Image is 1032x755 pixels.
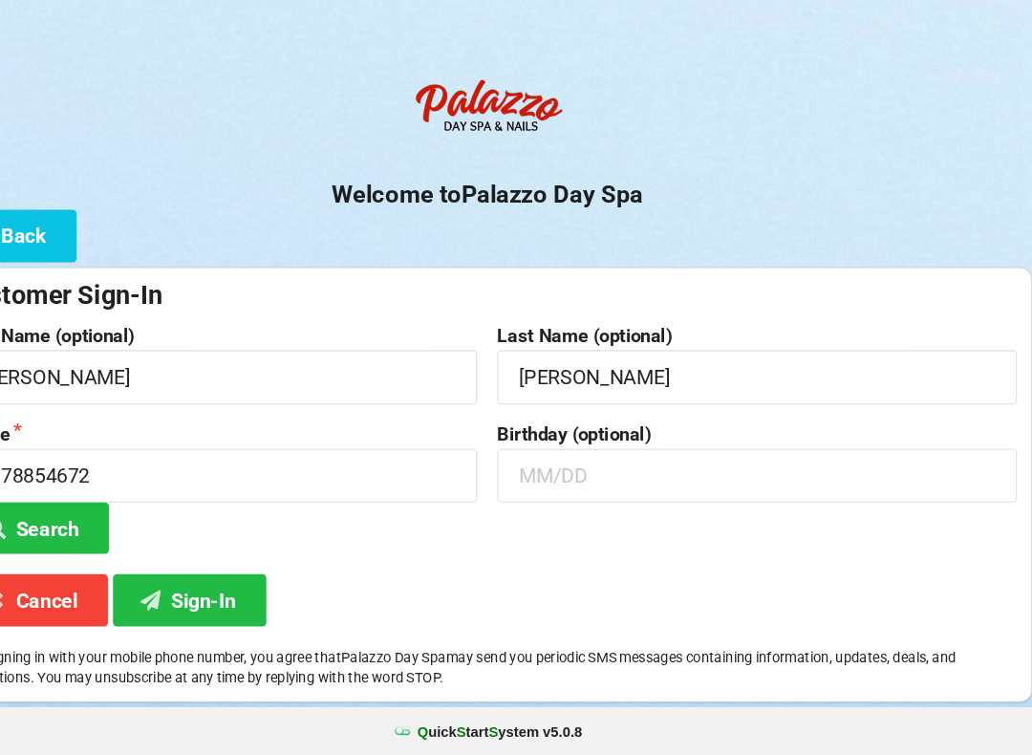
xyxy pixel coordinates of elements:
[14,464,506,515] input: 1234567890
[526,371,1018,421] input: Last Name
[440,104,592,181] img: PalazzoDaySpaNails-Logo.png
[526,464,1018,515] input: MM/DD
[14,652,1018,690] p: By signing in with your mobile phone number, you agree that Palazzo Day Spa may send you periodic...
[487,724,496,740] span: S
[161,583,307,632] button: Sign-In
[955,14,998,28] div: Logout
[517,724,526,740] span: S
[14,515,158,564] button: Search
[14,303,1018,334] div: Customer Sign-In
[14,371,506,421] input: First Name
[450,723,606,742] b: uick tart ystem v 5.0.8
[450,724,461,740] span: Q
[526,442,1018,461] label: Birthday (optional)
[14,348,506,367] label: First Name (optional)
[526,348,1018,367] label: Last Name (optional)
[14,442,506,461] label: Phone
[14,583,157,632] button: Cancel
[426,723,445,742] img: favicon.ico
